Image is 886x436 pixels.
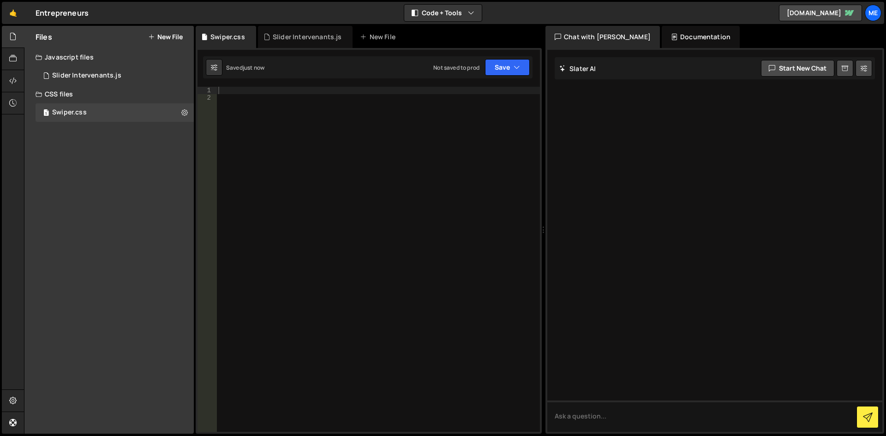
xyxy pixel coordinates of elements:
[36,32,52,42] h2: Files
[404,5,482,21] button: Code + Tools
[485,59,530,76] button: Save
[360,32,399,42] div: New File
[148,33,183,41] button: New File
[52,108,87,117] div: Swiper.css
[779,5,862,21] a: [DOMAIN_NAME]
[52,72,121,80] div: Slider Intervenants.js
[43,110,49,117] span: 1
[36,66,194,85] div: 14991/39067.js
[559,64,596,73] h2: Slater AI
[226,64,264,72] div: Saved
[36,7,89,18] div: Entrepreneurs
[24,85,194,103] div: CSS files
[662,26,740,48] div: Documentation
[198,87,217,94] div: 1
[24,48,194,66] div: Javascript files
[243,64,264,72] div: just now
[865,5,881,21] a: Me
[433,64,479,72] div: Not saved to prod
[198,94,217,102] div: 2
[2,2,24,24] a: 🤙
[210,32,245,42] div: Swiper.css
[761,60,834,77] button: Start new chat
[273,32,342,42] div: Slider Intervenants.js
[36,103,194,122] div: 14991/45952.css
[545,26,660,48] div: Chat with [PERSON_NAME]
